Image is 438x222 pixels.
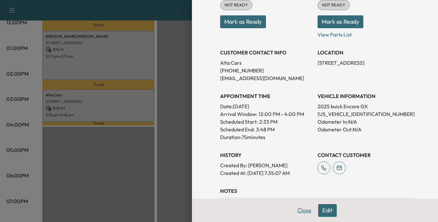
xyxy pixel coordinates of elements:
span: NOT READY [318,2,349,8]
p: Scheduled Start: [220,118,258,126]
p: Created At : [DATE] 7:35:07 AM [220,169,312,177]
h3: CUSTOMER CONTACT INFO [220,49,312,56]
button: Mark as Ready [220,15,266,28]
p: 2:33 PM [259,118,277,126]
button: Close [293,204,316,217]
p: Odometer In: N/A [318,118,410,126]
h3: History [220,151,312,159]
p: Scheduled End: [220,126,255,133]
p: Duration: 75 minutes [220,133,312,141]
button: Edit [318,204,337,217]
h3: CONTACT CUSTOMER [318,151,410,159]
p: Odometer Out: N/A [318,126,410,133]
h3: VEHICLE INFORMATION [318,92,410,100]
p: Date: [DATE] [220,103,312,110]
p: Arrival Window: [220,110,312,118]
h3: APPOINTMENT TIME [220,92,312,100]
p: [US_VEHICLE_IDENTIFICATION_NUMBER] [318,110,410,118]
p: View Parts List [318,28,410,38]
h3: NOTES [220,187,410,195]
p: 3:48 PM [256,126,275,133]
p: [STREET_ADDRESS] [318,59,410,67]
button: Mark as Ready [318,15,363,28]
p: Created By : [PERSON_NAME] [220,161,312,169]
span: NOT READY [221,2,252,8]
p: [PHONE_NUMBER] [220,67,312,74]
p: [EMAIL_ADDRESS][DOMAIN_NAME] [220,74,312,82]
p: Alta Cars [220,59,312,67]
h3: LOCATION [318,49,410,56]
p: 2025 buick Encore GX [318,103,410,110]
span: 12:00 PM - 4:00 PM [259,110,304,118]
